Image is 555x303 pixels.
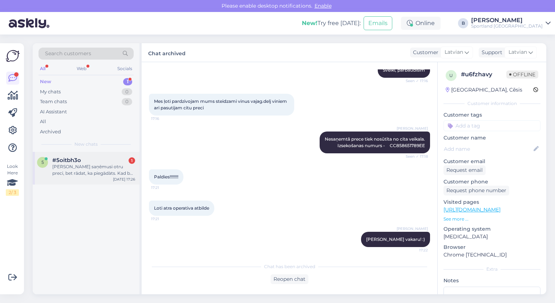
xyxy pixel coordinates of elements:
[443,158,540,165] p: Customer email
[444,145,532,153] input: Add name
[443,134,540,142] p: Customer name
[401,247,428,253] span: 17:22
[366,237,425,242] span: [PERSON_NAME] vakaru! :)
[154,98,288,110] span: Mes ļoti pardzivojam mums steidzami vinus vajag.delj viniem ari pasutijam citu preci
[445,48,463,56] span: Latvian
[443,178,540,186] p: Customer phone
[74,141,98,148] span: New chats
[45,50,91,57] span: Search customers
[40,118,46,125] div: All
[40,128,61,136] div: Archived
[443,206,501,213] a: [URL][DOMAIN_NAME]
[443,251,540,259] p: Chrome [TECHNICAL_ID]
[383,67,425,73] span: Sveiki, pārbaudīsim
[302,20,317,27] b: New!
[443,243,540,251] p: Browser
[39,64,47,73] div: All
[443,120,540,131] input: Add a tag
[154,205,209,211] span: Loti atra operativa atbilde
[410,49,438,56] div: Customer
[312,3,334,9] span: Enable
[509,48,527,56] span: Latvian
[397,226,428,231] span: [PERSON_NAME]
[6,163,19,196] div: Look Here
[325,136,425,148] span: Nesaņemtā prece tiek nosūtīta no cita veikala. Izsekošanas numurs - CC858651789EE
[446,86,522,94] div: [GEOGRAPHIC_DATA], Cēsis
[123,78,132,85] div: 1
[364,16,392,30] button: Emails
[397,126,428,131] span: [PERSON_NAME]
[75,64,88,73] div: Web
[443,216,540,222] p: See more ...
[443,233,540,241] p: [MEDICAL_DATA]
[443,266,540,272] div: Extra
[443,186,509,195] div: Request phone number
[151,216,178,222] span: 17:21
[264,263,315,270] span: Chat has been archived
[154,174,178,179] span: Paldies!!!!!!!!
[479,49,502,56] div: Support
[6,49,20,63] img: Askly Logo
[458,18,468,28] div: B
[116,64,134,73] div: Socials
[52,163,135,177] div: [PERSON_NAME] saņēmusi otru preci, bet rādat, ka piegādàts. Kad būs otrs sūtījums??
[6,189,19,196] div: 2 / 3
[443,225,540,233] p: Operating system
[443,100,540,107] div: Customer information
[271,274,308,284] div: Reopen chat
[401,154,428,159] span: Seen ✓ 17:18
[113,177,135,182] div: [DATE] 17:26
[40,88,61,96] div: My chats
[449,73,453,78] span: u
[151,116,178,121] span: 17:16
[443,165,486,175] div: Request email
[40,108,67,116] div: AI Assistant
[471,23,543,29] div: Sportland [GEOGRAPHIC_DATA]
[401,78,428,84] span: Seen ✓ 17:16
[122,98,132,105] div: 0
[471,17,543,23] div: [PERSON_NAME]
[471,17,551,29] a: [PERSON_NAME]Sportland [GEOGRAPHIC_DATA]
[443,111,540,119] p: Customer tags
[302,19,361,28] div: Try free [DATE]:
[401,17,441,30] div: Online
[151,185,178,190] span: 17:21
[129,157,135,164] div: 1
[461,70,506,79] div: # u6fzhavy
[506,70,538,78] span: Offline
[443,198,540,206] p: Visited pages
[40,98,67,105] div: Team chats
[443,277,540,284] p: Notes
[52,157,81,163] span: #5oitbh3o
[40,78,51,85] div: New
[148,48,186,57] label: Chat archived
[41,159,44,165] span: 5
[122,88,132,96] div: 0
